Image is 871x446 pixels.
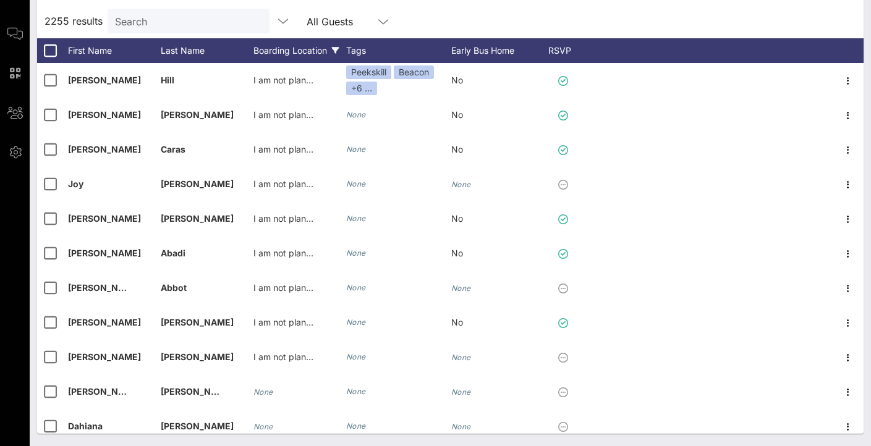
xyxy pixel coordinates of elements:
div: Peekskill [346,65,391,79]
span: I am not planning to take a shuttle. [253,317,394,327]
span: [PERSON_NAME] [PERSON_NAME] [68,282,216,293]
div: Boarding Location [253,38,346,63]
i: None [451,422,471,431]
span: No [451,317,463,327]
i: None [346,214,366,223]
div: All Guests [307,16,353,27]
div: First Name [68,38,161,63]
span: [PERSON_NAME] [68,213,141,224]
span: [PERSON_NAME] [161,109,234,120]
span: I am not planning to take a shuttle. [253,248,394,258]
i: None [346,283,366,292]
span: Hill [161,75,174,85]
div: Early Bus Home [451,38,544,63]
i: None [346,352,366,361]
span: [PERSON_NAME] [68,317,141,327]
div: Beacon [394,65,434,79]
div: All Guests [299,9,398,33]
span: I am not planning to take a shuttle. [253,351,394,362]
div: Last Name [161,38,253,63]
span: Caras [161,144,185,154]
span: No [451,75,463,85]
span: [PERSON_NAME] [68,144,141,154]
span: No [451,248,463,258]
span: [PERSON_NAME] [161,386,234,397]
span: Abadi [161,248,185,258]
i: None [451,387,471,397]
div: +6 ... [346,82,377,95]
i: None [346,387,366,396]
span: No [451,213,463,224]
span: Dahiana [68,421,103,431]
span: I am not planning to take a shuttle. [253,144,394,154]
i: None [346,110,366,119]
i: None [451,284,471,293]
span: [PERSON_NAME] [68,75,141,85]
span: [PERSON_NAME] [68,109,141,120]
i: None [346,318,366,327]
i: None [346,179,366,188]
span: I am not planning to take a shuttle. [253,109,394,120]
i: None [346,421,366,431]
span: [PERSON_NAME] [68,351,141,362]
span: [PERSON_NAME] [161,213,234,224]
span: [PERSON_NAME] [161,421,234,431]
span: I am not planning to take a shuttle. [253,179,394,189]
span: I am not planning to take a shuttle. [253,213,394,224]
div: RSVP [544,38,587,63]
i: None [253,422,273,431]
i: None [451,353,471,362]
span: [PERSON_NAME] [68,248,141,258]
span: I am not planning to take a shuttle. [253,75,394,85]
span: No [451,144,463,154]
span: Joy [68,179,83,189]
span: [PERSON_NAME] [161,179,234,189]
span: 2255 results [45,14,103,28]
i: None [451,180,471,189]
i: None [253,387,273,397]
span: I am not planning to take a shuttle. [253,282,394,293]
i: None [346,248,366,258]
span: [PERSON_NAME] [68,386,141,397]
span: [PERSON_NAME] [161,317,234,327]
div: Tags [346,38,451,63]
span: Abbot [161,282,187,293]
i: None [346,145,366,154]
span: No [451,109,463,120]
span: [PERSON_NAME] [161,351,234,362]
